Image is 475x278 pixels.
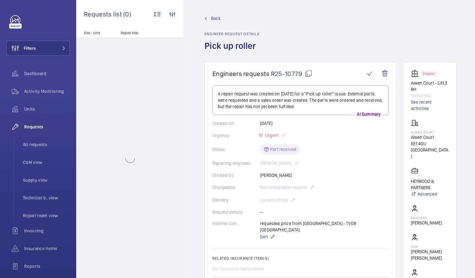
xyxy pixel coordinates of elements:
p: AI Summary [354,111,383,117]
span: Activity Monitoring [24,88,70,94]
span: Requests list [84,10,123,18]
p: HEYWOOD & PARTNERS [411,178,449,191]
span: Supply view [23,177,70,183]
span: R25-10779 [271,70,312,78]
p: Alwen Court [411,134,449,140]
span: Repair team view [23,212,70,219]
span: Requests [24,124,70,130]
span: Reports [24,263,70,269]
h2: Related insurance item(s) [212,256,389,261]
img: elevator.svg [411,70,421,77]
span: Back [211,15,221,22]
p: A repair request was created on [DATE] for a "Pick up roller" issue. External parts were requeste... [218,91,383,110]
p: Stopped [423,73,435,75]
p: SE1 4GU [GEOGRAPHIC_DATA] [411,140,449,159]
p: [PERSON_NAME] [PERSON_NAME] [411,249,449,261]
p: Repair title [121,31,163,35]
span: Filters [24,45,36,51]
span: Invoicing [24,228,70,234]
p: Engineer [411,216,442,220]
span: All requests [23,141,70,148]
p: CSM [411,245,449,249]
span: CSM view [23,159,70,165]
span: Engineers requests [212,70,270,78]
a: See recent activities [411,99,449,112]
p: 99903563 [411,93,449,99]
h1: Pick up roller [204,40,260,62]
a: Advanced [411,191,449,197]
span: Dashboard [24,70,70,77]
p: Alwen Court [411,130,449,134]
span: Edit [260,234,268,240]
button: Filters [6,41,70,56]
span: Insurance items [24,245,70,252]
p: [PERSON_NAME] [411,220,442,226]
h2: Engineer request details [204,32,260,36]
p: Alwen Court - Lift 3 RH [411,80,449,93]
span: Technical S. view [23,195,70,201]
p: Site - Unit [76,31,118,35]
span: Units [24,106,70,112]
